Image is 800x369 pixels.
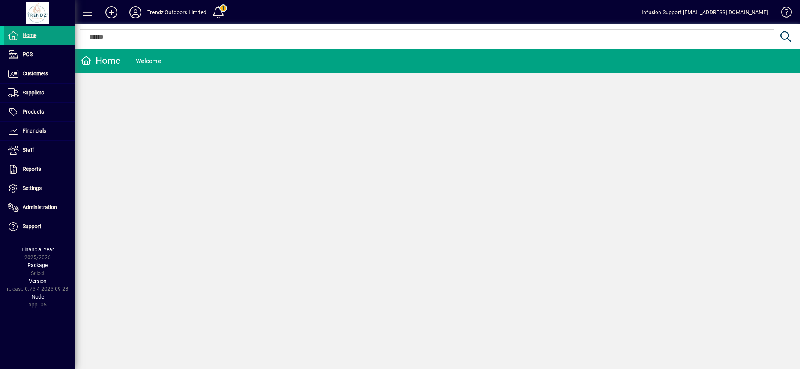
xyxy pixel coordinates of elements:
[776,1,791,26] a: Knowledge Base
[21,246,54,252] span: Financial Year
[4,122,75,140] a: Financials
[23,51,33,57] span: POS
[4,141,75,160] a: Staff
[81,55,120,67] div: Home
[23,70,48,76] span: Customers
[147,6,206,18] div: Trendz Outdoors Limited
[23,185,42,191] span: Settings
[136,55,161,67] div: Welcome
[23,90,44,96] span: Suppliers
[642,6,768,18] div: Infusion Support [EMAIL_ADDRESS][DOMAIN_NAME]
[29,278,47,284] span: Version
[4,179,75,198] a: Settings
[23,166,41,172] span: Reports
[4,84,75,102] a: Suppliers
[23,204,57,210] span: Administration
[4,198,75,217] a: Administration
[32,294,44,300] span: Node
[23,32,36,38] span: Home
[4,103,75,121] a: Products
[23,109,44,115] span: Products
[4,64,75,83] a: Customers
[23,128,46,134] span: Financials
[23,223,41,229] span: Support
[23,147,34,153] span: Staff
[99,6,123,19] button: Add
[27,262,48,268] span: Package
[4,45,75,64] a: POS
[4,217,75,236] a: Support
[123,6,147,19] button: Profile
[4,160,75,179] a: Reports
